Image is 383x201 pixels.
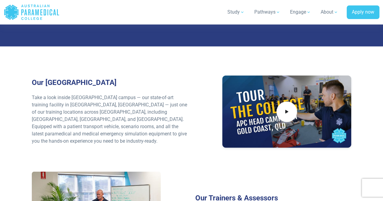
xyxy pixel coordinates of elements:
p: Take a look inside [GEOGRAPHIC_DATA] campus — our state-of-art training facility in [GEOGRAPHIC_D... [32,94,188,145]
a: Apply now [347,5,379,19]
a: Australian Paramedical College [4,2,60,22]
a: About [317,4,342,21]
a: Study [224,4,248,21]
a: Pathways [251,4,284,21]
h3: Our [GEOGRAPHIC_DATA] [32,78,188,87]
a: Engage [286,4,315,21]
